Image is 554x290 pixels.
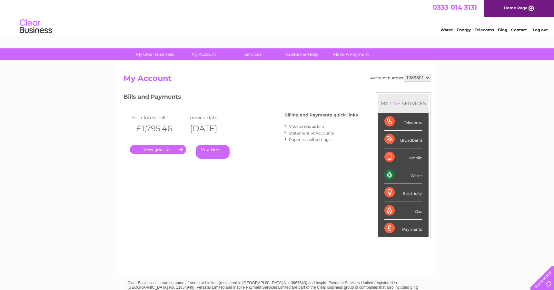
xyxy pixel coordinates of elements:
[289,124,324,129] a: View previous bills
[187,122,243,135] th: [DATE]
[289,137,331,142] a: Paperless bill settings
[125,4,430,31] div: Clear Business is a trading name of Verastar Limited (registered in [GEOGRAPHIC_DATA] No. 3667643...
[384,113,422,131] div: Telecoms
[124,74,430,86] h2: My Account
[378,94,429,113] div: MY SERVICES
[475,27,494,32] a: Telecoms
[130,145,186,154] a: .
[19,17,52,36] img: logo.png
[275,48,329,60] a: Customer Help
[324,48,378,60] a: Make A Payment
[388,100,402,106] div: LIVE
[384,131,422,148] div: Broadband
[370,74,430,82] div: Account number
[130,113,187,122] td: Your latest bill
[432,3,477,11] a: 0333 014 3131
[128,48,182,60] a: My Clear Business
[130,122,187,135] th: -£1,795.46
[440,27,453,32] a: Water
[457,27,471,32] a: Energy
[511,27,527,32] a: Contact
[533,27,548,32] a: Log out
[289,131,334,135] a: Statement of Accounts
[124,92,358,104] h3: Bills and Payments
[498,27,507,32] a: Blog
[384,220,422,237] div: Payments
[384,148,422,166] div: Mobile
[284,113,358,117] h4: Billing and Payments quick links
[384,166,422,184] div: Water
[187,113,243,122] td: Invoice date
[384,184,422,202] div: Electricity
[226,48,280,60] a: Services
[177,48,231,60] a: My Account
[384,202,422,220] div: Gas
[196,145,230,159] a: Pay Here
